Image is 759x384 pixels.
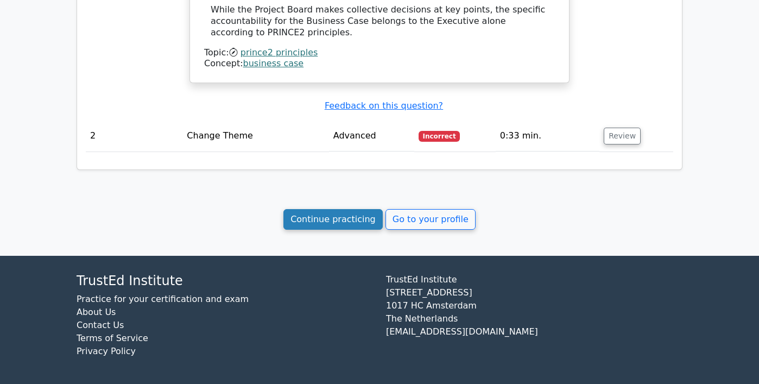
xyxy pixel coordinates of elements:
[379,273,689,367] div: TrustEd Institute [STREET_ADDRESS] 1017 HC Amsterdam The Netherlands [EMAIL_ADDRESS][DOMAIN_NAME]
[243,58,304,68] a: business case
[77,320,124,330] a: Contact Us
[77,346,136,356] a: Privacy Policy
[204,58,555,70] div: Concept:
[283,209,383,230] a: Continue practicing
[241,47,318,58] a: prince2 principles
[77,294,249,304] a: Practice for your certification and exam
[496,121,599,152] td: 0:33 min.
[86,121,182,152] td: 2
[204,47,555,59] div: Topic:
[77,333,148,343] a: Terms of Service
[419,131,460,142] span: Incorrect
[604,128,641,144] button: Review
[77,307,116,317] a: About Us
[182,121,328,152] td: Change Theme
[325,100,443,111] a: Feedback on this question?
[385,209,476,230] a: Go to your profile
[329,121,414,152] td: Advanced
[77,273,373,289] h4: TrustEd Institute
